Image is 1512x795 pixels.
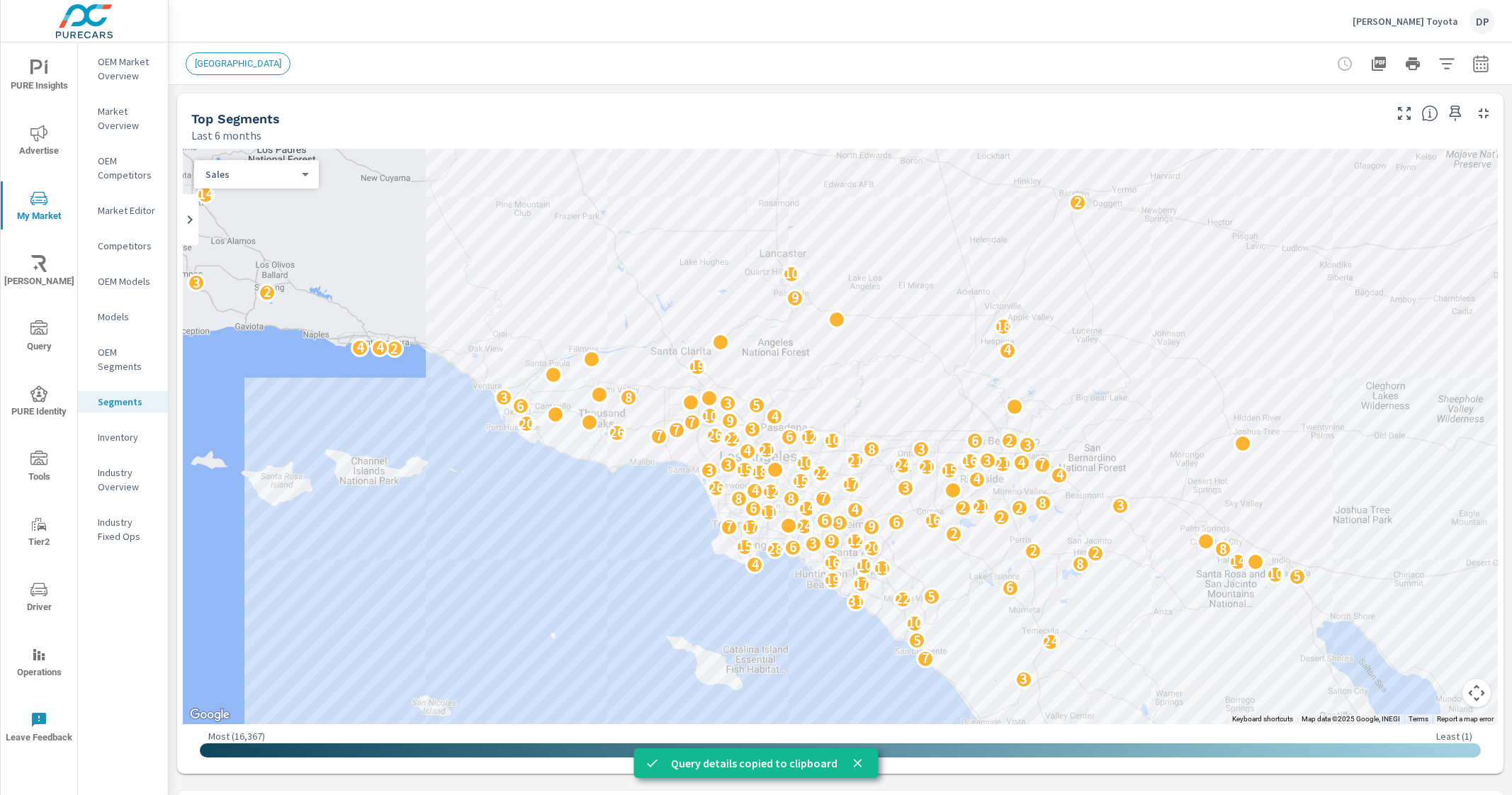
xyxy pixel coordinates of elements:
[78,427,168,448] div: Inventory
[820,490,828,507] p: 7
[787,490,795,507] p: 8
[1302,715,1400,723] span: Map data ©2025 Google, INEGI
[98,203,157,218] p: Market Editor
[98,345,157,373] p: OEM Segments
[895,456,910,473] p: 24
[5,451,73,485] span: Tools
[191,111,280,126] h5: Top Segments
[793,473,808,490] p: 15
[1409,715,1428,723] a: Terms (opens in new tab)
[208,730,265,743] p: Most ( 16,367 )
[724,456,732,473] p: 3
[1020,670,1027,687] p: 3
[825,572,840,589] p: 19
[78,235,168,256] div: Competitors
[5,711,73,746] span: Leave Feedback
[1038,456,1046,473] p: 7
[500,389,508,406] p: 3
[771,408,779,425] p: 4
[1076,556,1084,573] p: 8
[918,441,925,458] p: 3
[847,532,863,549] p: 12
[78,342,168,377] div: OEM Segments
[1437,715,1494,723] a: Report a map error
[849,754,867,772] button: close
[688,414,696,431] p: 7
[821,512,829,529] p: 6
[843,475,859,492] p: 17
[5,516,73,551] span: Tier2
[5,385,73,420] span: PURE Identity
[893,514,901,531] p: 6
[763,483,779,500] p: 12
[1230,553,1246,570] p: 14
[1421,105,1438,122] span: Understand by postal code where segments are selling. [Source: Market registration data from thir...
[1462,679,1491,707] button: Map camera controls
[78,101,168,136] div: Market Overview
[724,430,740,447] p: 22
[78,391,168,412] div: Segments
[390,340,398,357] p: 2
[609,424,625,441] p: 26
[98,104,157,132] p: Market Overview
[743,519,758,536] p: 17
[726,518,733,535] p: 7
[672,422,680,439] p: 7
[1293,568,1301,585] p: 5
[809,535,817,552] p: 3
[1268,565,1283,582] p: 10
[857,557,872,574] p: 10
[828,532,835,549] p: 9
[797,454,813,471] p: 10
[707,427,723,444] p: 26
[784,265,799,282] p: 10
[1469,9,1495,34] div: DP
[927,588,935,605] p: 5
[761,504,777,521] p: 11
[724,395,732,412] p: 3
[1006,579,1014,596] p: 6
[942,462,957,479] p: 15
[791,289,799,306] p: 9
[1024,436,1032,453] p: 3
[98,154,157,182] p: OEM Competitors
[868,441,876,458] p: 8
[78,200,168,221] div: Market Editor
[759,441,774,458] p: 21
[1353,15,1458,28] p: [PERSON_NAME] Toyota
[356,339,364,356] p: 4
[737,461,752,478] p: 15
[78,271,168,292] div: OEM Models
[997,509,1005,526] p: 2
[689,358,705,375] p: 19
[925,512,941,529] p: 16
[751,556,759,573] p: 4
[825,554,840,571] p: 16
[98,395,157,409] p: Segments
[767,541,783,558] p: 28
[813,464,829,481] p: 22
[5,60,73,94] span: PURE Insights
[1436,730,1472,743] p: Least ( 1 )
[750,500,757,517] p: 6
[1017,454,1025,471] p: 4
[1444,102,1467,125] span: Save this to your personalized report
[186,706,233,724] a: Open this area in Google Maps (opens a new window)
[895,590,910,607] p: 22
[1015,500,1023,517] p: 2
[78,306,168,327] div: Models
[737,538,752,555] p: 15
[78,512,168,547] div: Industry Fixed Ops
[786,428,794,445] p: 6
[186,58,290,69] span: [GEOGRAPHIC_DATA]
[5,320,73,355] span: Query
[191,127,261,144] p: Last 6 months
[98,274,157,288] p: OEM Models
[847,452,863,469] p: 21
[752,397,760,414] p: 5
[835,514,843,531] p: 9
[1005,432,1013,449] p: 2
[1043,633,1059,650] p: 24
[655,427,663,444] p: 7
[186,706,233,724] img: Google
